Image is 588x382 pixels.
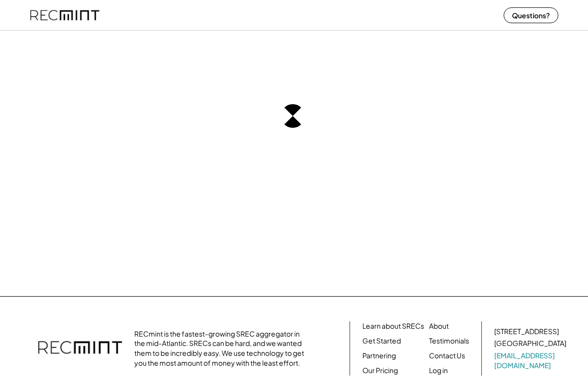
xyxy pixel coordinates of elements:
a: Testimonials [429,336,469,346]
a: About [429,321,449,331]
img: recmint-logotype%403x%20%281%29.jpeg [30,2,99,28]
a: Learn about SRECs [362,321,424,331]
div: [GEOGRAPHIC_DATA] [494,339,566,348]
div: RECmint is the fastest-growing SREC aggregator in the mid-Atlantic. SRECs can be hard, and we wan... [134,329,310,368]
a: Our Pricing [362,366,398,376]
button: Questions? [504,7,558,23]
img: recmint-logotype%403x.png [38,331,122,366]
a: Partnering [362,351,396,361]
div: [STREET_ADDRESS] [494,327,559,337]
a: Get Started [362,336,401,346]
a: [EMAIL_ADDRESS][DOMAIN_NAME] [494,351,568,370]
a: Contact Us [429,351,465,361]
a: Log in [429,366,448,376]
